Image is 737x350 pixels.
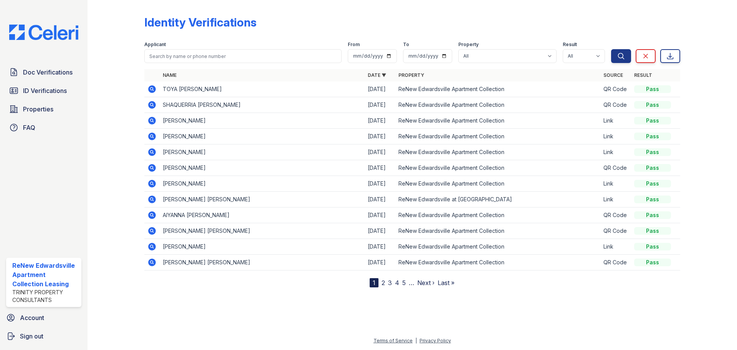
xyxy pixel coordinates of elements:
[160,144,365,160] td: [PERSON_NAME]
[409,278,414,287] span: …
[6,120,81,135] a: FAQ
[368,72,386,78] a: Date ▼
[395,279,399,287] a: 4
[365,160,395,176] td: [DATE]
[600,207,631,223] td: QR Code
[382,279,385,287] a: 2
[373,338,413,343] a: Terms of Service
[365,255,395,270] td: [DATE]
[160,207,365,223] td: AIYANNA [PERSON_NAME]
[395,223,600,239] td: ReNew Edwardsville Apartment Collection
[600,176,631,192] td: Link
[420,338,451,343] a: Privacy Policy
[160,239,365,255] td: [PERSON_NAME]
[3,25,84,40] img: CE_Logo_Blue-a8612792a0a2168367f1c8372b55b34899dd931a85d93a1a3d3e32e68fde9ad4.png
[395,129,600,144] td: ReNew Edwardsville Apartment Collection
[398,72,424,78] a: Property
[160,97,365,113] td: SHAQUERRIA [PERSON_NAME]
[160,223,365,239] td: [PERSON_NAME] [PERSON_NAME]
[160,192,365,207] td: [PERSON_NAME] [PERSON_NAME]
[600,113,631,129] td: Link
[23,105,53,114] span: Properties
[12,261,78,289] div: ReNew Edwardsville Apartment Collection Leasing
[160,255,365,270] td: [PERSON_NAME] [PERSON_NAME]
[23,86,67,95] span: ID Verifications
[160,176,365,192] td: [PERSON_NAME]
[163,72,177,78] a: Name
[3,310,84,325] a: Account
[634,101,671,109] div: Pass
[3,328,84,344] a: Sign out
[600,144,631,160] td: Link
[600,97,631,113] td: QR Code
[365,239,395,255] td: [DATE]
[365,192,395,207] td: [DATE]
[6,65,81,80] a: Doc Verifications
[395,81,600,97] td: ReNew Edwardsville Apartment Collection
[634,196,671,203] div: Pass
[395,192,600,207] td: ReNew Edwardsville at [GEOGRAPHIC_DATA]
[160,81,365,97] td: TOYA [PERSON_NAME]
[160,129,365,144] td: [PERSON_NAME]
[600,223,631,239] td: QR Code
[600,81,631,97] td: QR Code
[600,129,631,144] td: Link
[370,278,378,287] div: 1
[365,144,395,160] td: [DATE]
[634,243,671,250] div: Pass
[144,15,256,29] div: Identity Verifications
[634,148,671,156] div: Pass
[365,113,395,129] td: [DATE]
[634,227,671,235] div: Pass
[20,332,43,341] span: Sign out
[458,41,479,48] label: Property
[365,223,395,239] td: [DATE]
[23,68,73,77] span: Doc Verifications
[365,97,395,113] td: [DATE]
[388,279,392,287] a: 3
[634,85,671,93] div: Pass
[403,41,409,48] label: To
[634,72,652,78] a: Result
[402,279,406,287] a: 5
[603,72,623,78] a: Source
[20,313,44,322] span: Account
[395,160,600,176] td: ReNew Edwardsville Apartment Collection
[160,160,365,176] td: [PERSON_NAME]
[365,207,395,223] td: [DATE]
[634,117,671,124] div: Pass
[395,239,600,255] td: ReNew Edwardsville Apartment Collection
[395,176,600,192] td: ReNew Edwardsville Apartment Collection
[600,255,631,270] td: QR Code
[348,41,360,48] label: From
[395,97,600,113] td: ReNew Edwardsville Apartment Collection
[395,144,600,160] td: ReNew Edwardsville Apartment Collection
[634,211,671,219] div: Pass
[634,133,671,140] div: Pass
[600,160,631,176] td: QR Code
[438,279,454,287] a: Last »
[415,338,417,343] div: |
[365,176,395,192] td: [DATE]
[395,255,600,270] td: ReNew Edwardsville Apartment Collection
[144,49,342,63] input: Search by name or phone number
[12,289,78,304] div: Trinity Property Consultants
[160,113,365,129] td: [PERSON_NAME]
[634,180,671,187] div: Pass
[144,41,166,48] label: Applicant
[6,101,81,117] a: Properties
[23,123,35,132] span: FAQ
[600,239,631,255] td: Link
[395,207,600,223] td: ReNew Edwardsville Apartment Collection
[634,259,671,266] div: Pass
[395,113,600,129] td: ReNew Edwardsville Apartment Collection
[365,81,395,97] td: [DATE]
[600,192,631,207] td: Link
[634,164,671,172] div: Pass
[563,41,577,48] label: Result
[6,83,81,98] a: ID Verifications
[417,279,435,287] a: Next ›
[365,129,395,144] td: [DATE]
